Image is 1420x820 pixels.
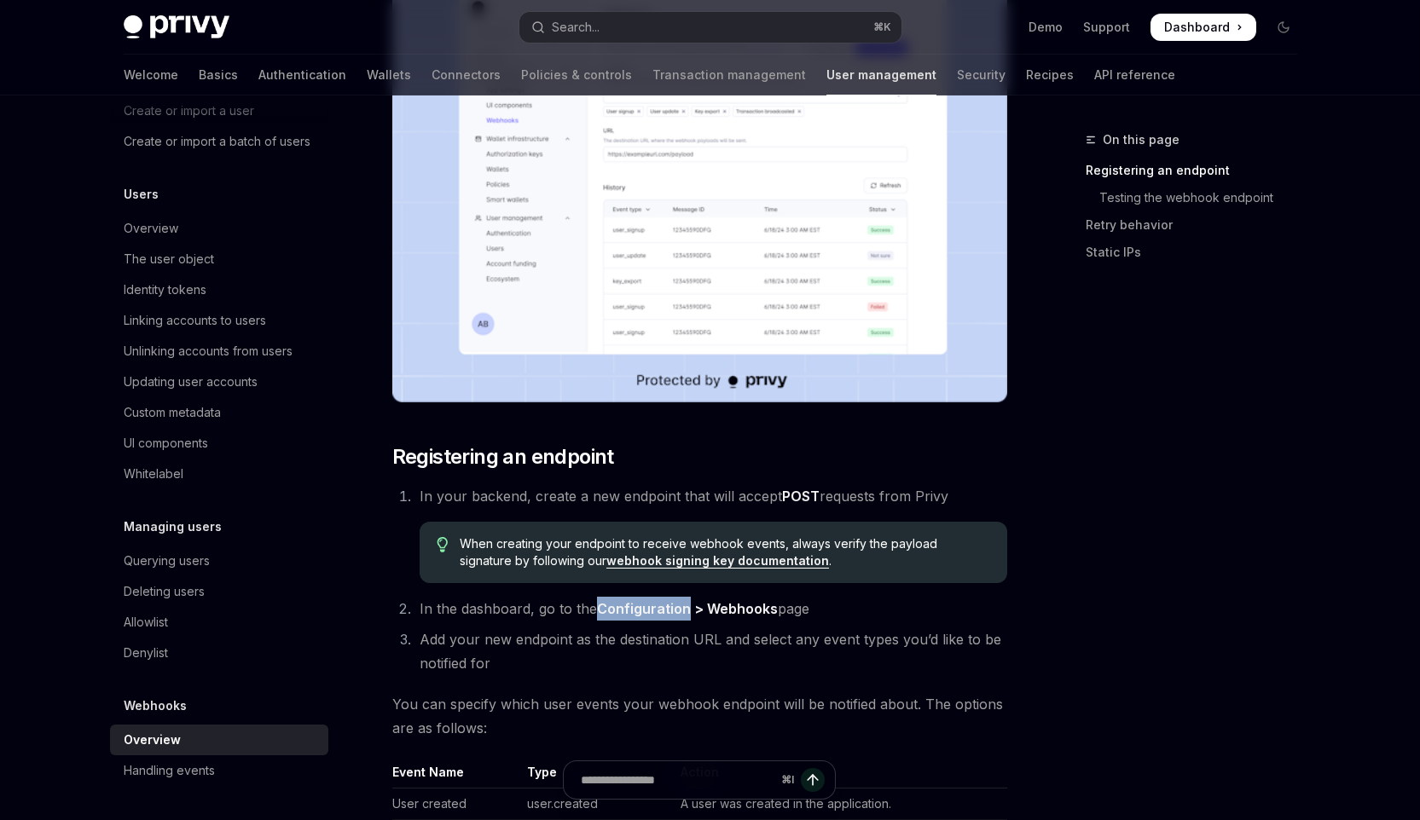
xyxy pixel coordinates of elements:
[110,397,328,428] a: Custom metadata
[124,433,208,453] div: UI components
[110,274,328,305] a: Identity tokens
[519,12,901,43] button: Open search
[124,341,293,361] div: Unlinking accounts from users
[124,372,258,392] div: Updating user accounts
[957,55,1006,95] a: Security
[432,55,501,95] a: Connectors
[124,184,159,205] h5: Users
[110,725,328,755] a: Overview
[460,535,989,569] span: When creating your endpoint to receive webhook events, always verify the payload signature by fol...
[124,517,222,537] h5: Managing users
[124,760,215,781] div: Handling events
[1150,14,1256,41] a: Dashboard
[124,131,310,152] div: Create or import a batch of users
[110,126,328,157] a: Create or import a batch of users
[124,551,210,571] div: Querying users
[1083,19,1130,36] a: Support
[110,336,328,367] a: Unlinking accounts from users
[420,488,948,505] span: In your backend, create a new endpoint that will accept requests from Privy
[110,244,328,274] a: The user object
[1086,211,1311,239] a: Retry behavior
[124,643,168,663] div: Denylist
[1164,19,1230,36] span: Dashboard
[124,310,266,331] div: Linking accounts to users
[552,17,600,38] div: Search...
[124,464,183,484] div: Whitelabel
[437,537,449,552] svg: Tip
[110,638,328,668] a: Denylist
[124,730,181,750] div: Overview
[258,55,346,95] a: Authentication
[110,755,328,786] a: Handling events
[124,581,205,602] div: Deleting users
[124,612,168,632] div: Allowlist
[873,20,891,34] span: ⌘ K
[124,402,221,423] div: Custom metadata
[801,768,825,792] button: Send message
[110,428,328,459] a: UI components
[1026,55,1074,95] a: Recipes
[1270,14,1297,41] button: Toggle dark mode
[606,553,829,569] a: webhook signing key documentation
[420,631,1001,672] span: Add your new endpoint as the destination URL and select any event types you’d like to be notified...
[124,218,178,239] div: Overview
[581,761,774,799] input: Ask a question...
[392,443,614,471] span: Registering an endpoint
[124,696,187,716] h5: Webhooks
[597,600,778,617] strong: Configuration > Webhooks
[199,55,238,95] a: Basics
[1103,130,1179,150] span: On this page
[124,15,229,39] img: dark logo
[392,692,1007,740] span: You can specify which user events your webhook endpoint will be notified about. The options are a...
[124,55,178,95] a: Welcome
[110,576,328,607] a: Deleting users
[1086,157,1311,184] a: Registering an endpoint
[367,55,411,95] a: Wallets
[110,607,328,638] a: Allowlist
[1094,55,1175,95] a: API reference
[1086,239,1311,266] a: Static IPs
[110,305,328,336] a: Linking accounts to users
[420,600,809,617] span: In the dashboard, go to the page
[110,459,328,489] a: Whitelabel
[652,55,806,95] a: Transaction management
[110,546,328,576] a: Querying users
[1029,19,1063,36] a: Demo
[110,213,328,244] a: Overview
[521,55,632,95] a: Policies & controls
[1086,184,1311,211] a: Testing the webhook endpoint
[782,488,820,505] strong: POST
[124,249,214,269] div: The user object
[124,280,206,300] div: Identity tokens
[110,367,328,397] a: Updating user accounts
[826,55,936,95] a: User management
